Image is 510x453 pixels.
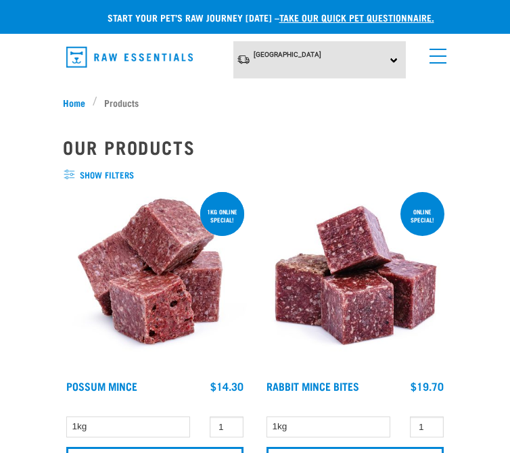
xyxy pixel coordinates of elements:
[210,380,244,392] div: $14.30
[263,189,447,373] img: Whole Minced Rabbit Cubes 01
[200,201,244,230] div: 1kg online special!
[400,201,444,230] div: ONLINE SPECIAL!
[266,383,359,389] a: Rabbit Mince Bites
[411,380,444,392] div: $19.70
[63,95,93,110] a: Home
[410,416,444,437] input: 1
[66,47,193,68] img: Raw Essentials Logo
[423,41,447,65] a: menu
[63,137,447,158] h2: Our Products
[254,51,321,58] span: [GEOGRAPHIC_DATA]
[210,416,244,437] input: 1
[63,168,447,182] span: show filters
[279,15,434,20] a: take our quick pet questionnaire.
[66,383,137,389] a: Possum Mince
[63,95,447,110] nav: breadcrumbs
[63,95,85,110] span: Home
[237,54,250,65] img: van-moving.png
[63,189,247,373] img: 1102 Possum Mince 01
